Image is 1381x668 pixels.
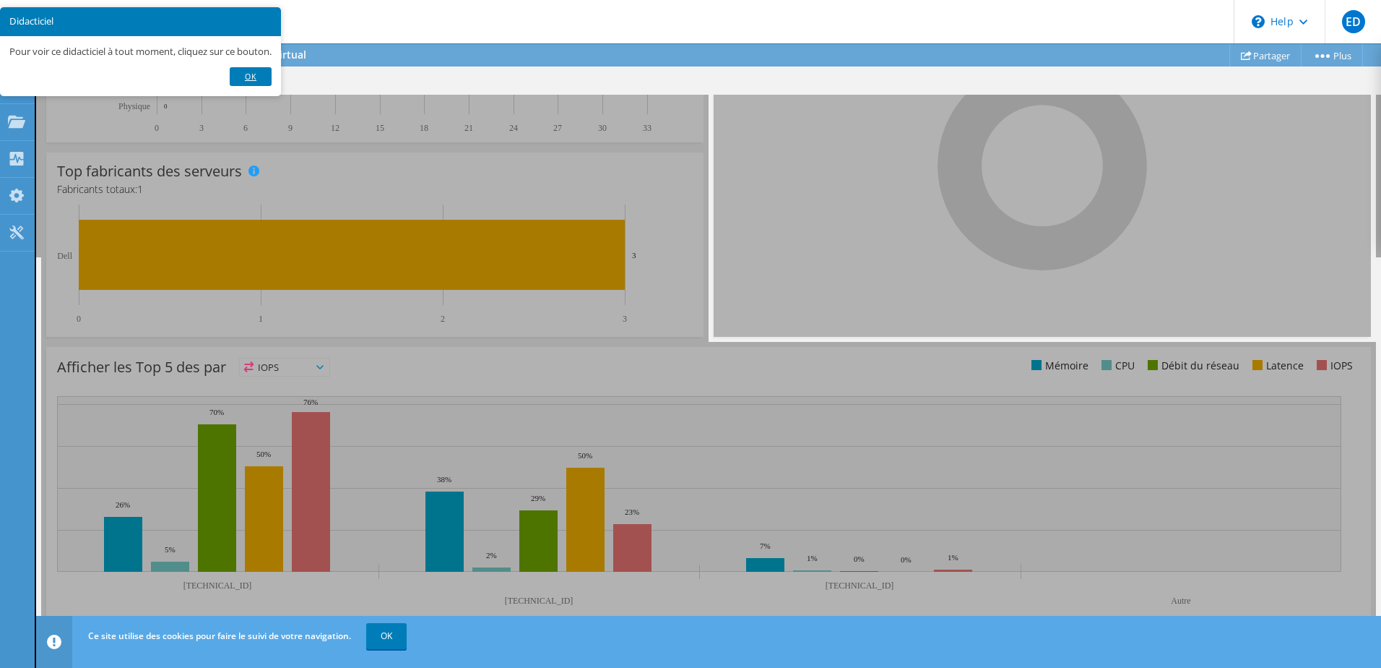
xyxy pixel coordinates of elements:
a: Partager [1229,44,1302,67]
h3: Didacticiel [9,17,272,26]
span: Ce site utilise des cookies pour faire le suivi de votre navigation. [88,630,351,642]
span: Virtual [273,48,306,61]
p: Pour voir ce didacticiel à tout moment, cliquez sur ce bouton. [9,46,272,58]
a: OK [230,67,272,86]
span: ED [1342,10,1365,33]
a: OK [366,623,407,649]
svg: \n [1252,15,1265,28]
span: IOPS [240,359,329,376]
a: Plus [1301,44,1363,67]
